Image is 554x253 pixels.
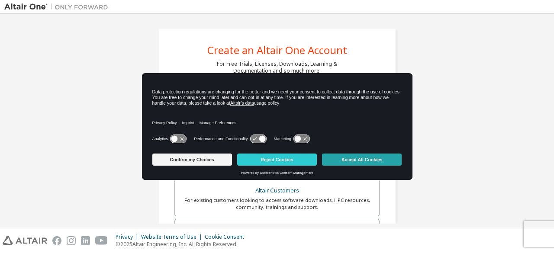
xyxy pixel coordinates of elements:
img: altair_logo.svg [3,236,47,245]
img: instagram.svg [67,236,76,245]
img: youtube.svg [95,236,108,245]
div: Create an Altair One Account [207,45,347,55]
div: For existing customers looking to access software downloads, HPC resources, community, trainings ... [180,197,374,211]
p: © 2025 Altair Engineering, Inc. All Rights Reserved. [116,240,249,248]
div: Website Terms of Use [141,234,205,240]
img: linkedin.svg [81,236,90,245]
div: Cookie Consent [205,234,249,240]
img: facebook.svg [52,236,61,245]
div: Altair Customers [180,185,374,197]
img: Altair One [4,3,113,11]
div: For Free Trials, Licenses, Downloads, Learning & Documentation and so much more. [217,61,337,74]
div: Privacy [116,234,141,240]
